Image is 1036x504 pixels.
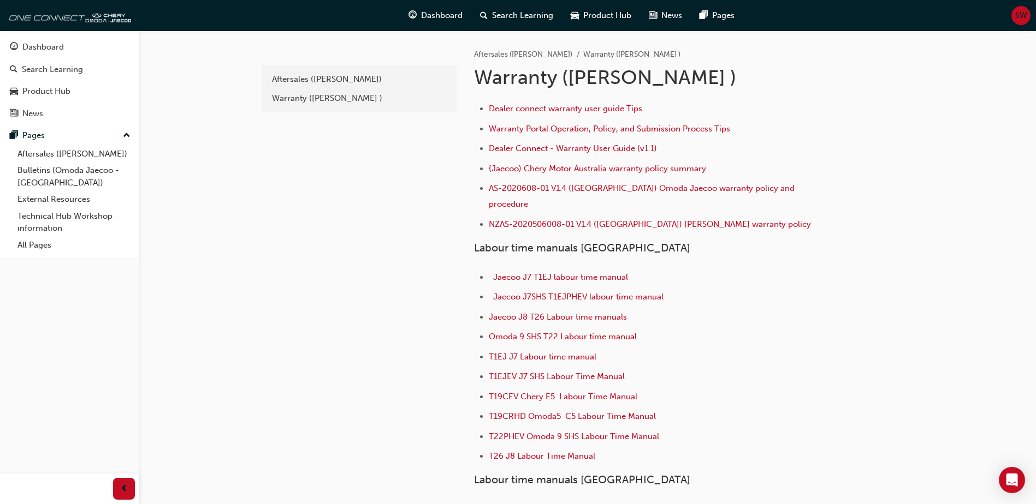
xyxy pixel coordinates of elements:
[661,9,682,22] span: News
[480,9,488,22] span: search-icon
[489,411,656,421] a: T19CRHD Omoda5 C5 Labour Time Manual
[13,146,135,163] a: Aftersales ([PERSON_NAME])
[493,272,628,282] a: Jaecoo J7 T1EJ labour time manual
[999,467,1025,493] div: Open Intercom Messenger
[22,85,70,98] div: Product Hub
[4,125,135,146] button: Pages
[489,352,596,362] a: T1EJ J7 Labour time manual
[474,242,690,254] span: Labour time manuals [GEOGRAPHIC_DATA]
[489,371,625,381] a: T1EJEV J7 SHS Labour Time Manual
[400,4,471,27] a: guage-iconDashboard
[5,4,131,26] img: oneconnect
[489,312,627,322] a: Jaecoo J8 T26 Labour time manuals
[10,87,18,97] span: car-icon
[489,143,657,153] a: Dealer Connect - Warranty User Guide (v1.1)
[583,9,631,22] span: Product Hub
[474,473,690,486] span: Labour time manuals [GEOGRAPHIC_DATA]
[489,183,797,209] a: AS-2020608-01 V1.4 ([GEOGRAPHIC_DATA]) Omoda Jaecoo warranty policy and procedure
[571,9,579,22] span: car-icon
[10,131,18,141] span: pages-icon
[4,104,135,124] a: News
[13,237,135,254] a: All Pages
[13,162,135,191] a: Bulletins (Omoda Jaecoo - [GEOGRAPHIC_DATA])
[492,9,553,22] span: Search Learning
[712,9,735,22] span: Pages
[13,208,135,237] a: Technical Hub Workshop information
[1015,9,1027,22] span: SW
[13,191,135,208] a: External Resources
[120,482,128,496] span: prev-icon
[10,43,18,52] span: guage-icon
[22,41,64,53] div: Dashboard
[489,451,595,461] a: T26 J8 Labour Time Manual
[489,104,642,113] a: Dealer connect warranty user guide Tips
[474,65,832,89] h1: Warranty ([PERSON_NAME] )
[493,292,664,302] a: Jaecoo J7SHS T1EJPHEV labour time manual
[267,89,452,108] a: Warranty ([PERSON_NAME] )
[489,392,637,401] a: T19CEV Chery E5 Labour Time Manual
[272,73,447,86] div: Aftersales ([PERSON_NAME])
[489,332,637,341] a: Omoda 9 SHS T22 Labour time manual
[22,107,43,120] div: News
[4,59,135,80] a: Search Learning
[489,431,659,441] a: T22PHEV Omoda 9 SHS Labour Time Manual
[691,4,743,27] a: pages-iconPages
[267,70,452,89] a: Aftersales ([PERSON_NAME])
[640,4,691,27] a: news-iconNews
[272,92,447,105] div: Warranty ([PERSON_NAME] )
[562,4,640,27] a: car-iconProduct Hub
[489,164,706,173] a: (Jaecoo) Chery Motor Australia warranty policy summary
[10,65,17,75] span: search-icon
[471,4,562,27] a: search-iconSearch Learning
[649,9,657,22] span: news-icon
[489,219,811,229] a: NZAS-2020506008-01 V1.4 ([GEOGRAPHIC_DATA]) [PERSON_NAME] warranty policy
[123,129,131,143] span: up-icon
[10,109,18,119] span: news-icon
[4,81,135,101] a: Product Hub
[421,9,463,22] span: Dashboard
[22,63,83,76] div: Search Learning
[4,35,135,125] button: DashboardSearch LearningProduct HubNews
[474,50,572,59] a: Aftersales ([PERSON_NAME])
[583,49,680,61] li: Warranty ([PERSON_NAME] )
[409,9,417,22] span: guage-icon
[1011,6,1031,25] button: SW
[4,37,135,57] a: Dashboard
[489,124,730,134] a: Warranty Portal Operation, Policy, and Submission Process Tips
[700,9,708,22] span: pages-icon
[22,129,45,142] div: Pages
